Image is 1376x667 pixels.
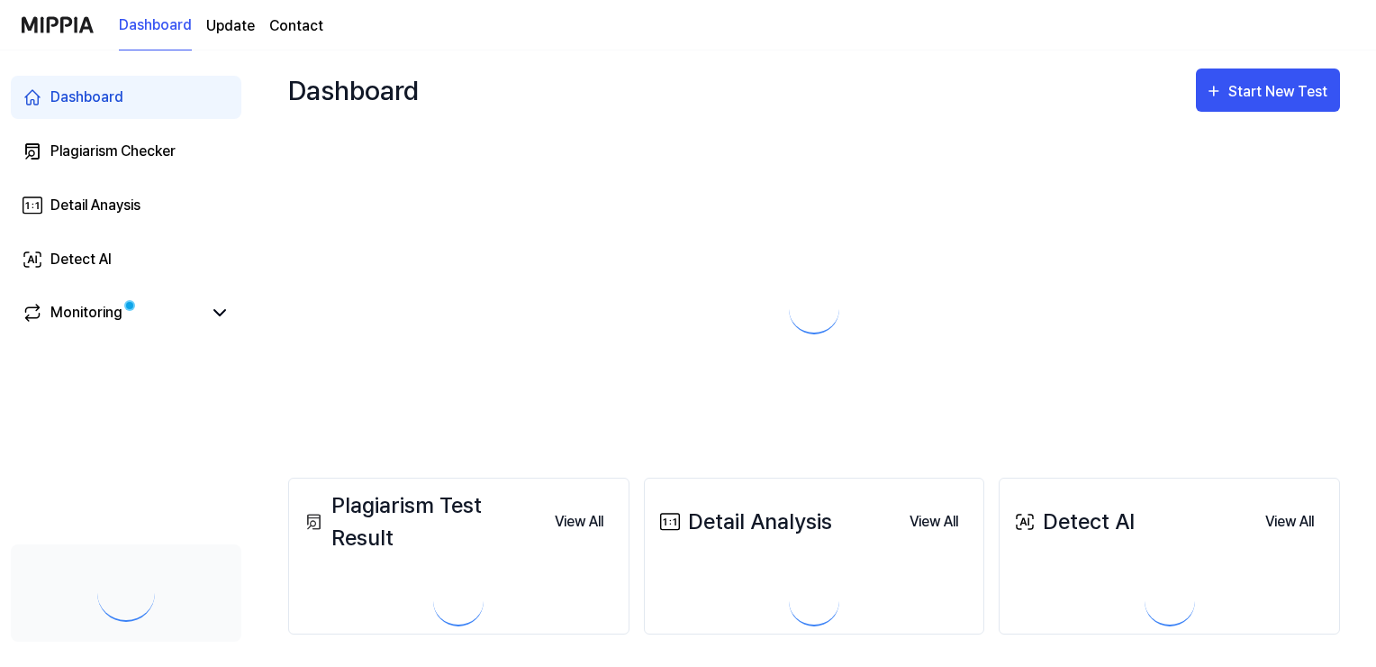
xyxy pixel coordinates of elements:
a: View All [540,503,618,540]
button: View All [1251,504,1328,540]
div: Detect AI [1010,506,1135,538]
a: Monitoring [22,302,202,324]
a: View All [895,503,973,540]
button: View All [540,504,618,540]
div: Start New Test [1228,80,1331,104]
div: Plagiarism Checker [50,141,176,162]
div: Dashboard [50,87,123,108]
a: Contact [269,15,323,37]
div: Detail Anaysis [50,195,140,216]
div: Monitoring [50,302,122,324]
a: Dashboard [11,76,241,119]
button: Start New Test [1196,69,1340,112]
div: Plagiarism Test Result [300,489,540,554]
a: View All [1251,503,1328,540]
a: Detail Anaysis [11,184,241,227]
div: Dashboard [288,69,419,112]
button: View All [895,504,973,540]
a: Detect AI [11,238,241,281]
div: Detect AI [50,249,112,270]
a: Dashboard [119,1,192,50]
div: Detail Analysis [656,506,832,538]
a: Plagiarism Checker [11,130,241,173]
a: Update [206,15,255,37]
